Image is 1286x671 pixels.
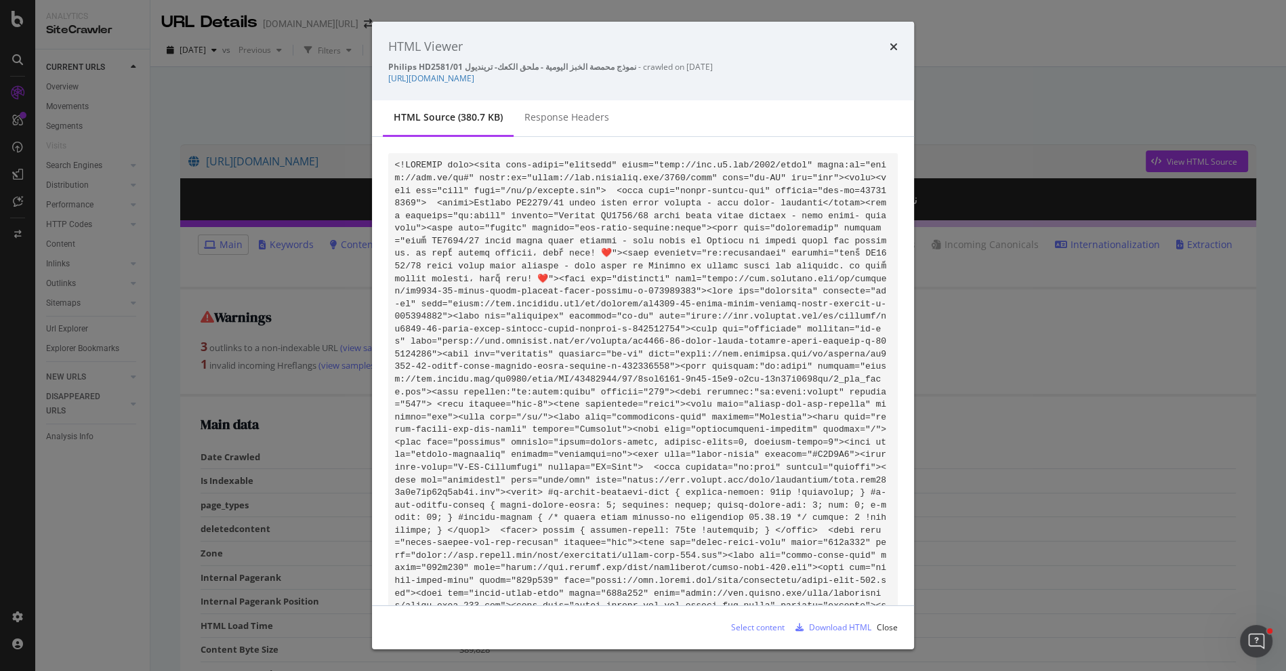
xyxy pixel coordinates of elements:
[388,61,636,73] strong: Philips HD2581/01 نموذج محمصة الخبز اليومية - ملحق الكعك- ترينديول
[720,617,785,638] button: Select content
[524,110,609,124] div: Response Headers
[394,110,503,124] div: HTML source (380.7 KB)
[877,617,898,638] button: Close
[890,38,898,56] div: times
[388,73,474,84] a: [URL][DOMAIN_NAME]
[388,38,463,56] div: HTML Viewer
[877,622,898,633] div: Close
[1240,625,1272,657] iframe: Intercom live chat
[809,622,871,633] div: Download HTML
[790,617,871,638] button: Download HTML
[731,622,785,633] div: Select content
[388,61,898,73] div: - crawled on [DATE]
[372,22,914,649] div: modal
